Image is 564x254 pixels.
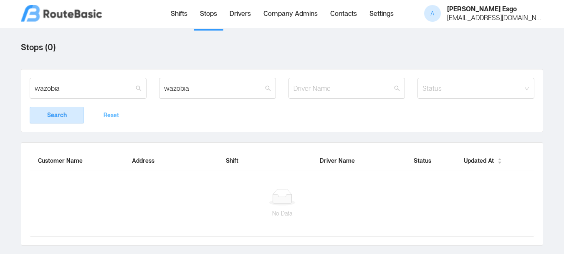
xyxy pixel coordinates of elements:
i: icon: search [265,85,271,91]
span: A [430,5,435,22]
label: Stops ( 0 ) [21,36,56,57]
i: icon: search [136,85,142,91]
input: Driver Name [288,78,405,99]
p: No Data [38,209,526,218]
button: Search [30,107,84,123]
div: [EMAIL_ADDRESS][DOMAIN_NAME] [447,14,543,21]
img: logo.png [21,5,102,22]
span: Status [414,157,431,164]
input: Customer Name [30,78,147,99]
div: [PERSON_NAME] Esgo [447,5,543,13]
span: Shift [226,157,238,164]
button: Reset [84,107,138,123]
span: Updated At [464,156,494,165]
span: Customer Name [38,157,83,164]
input: Address [159,78,276,99]
div: Status [422,84,520,92]
span: Address [132,156,154,165]
div: Sort [497,157,502,163]
i: icon: caret-down [498,160,502,163]
i: icon: search [394,85,400,91]
span: Driver Name [320,157,355,164]
i: icon: caret-up [498,157,502,160]
i: icon: down [524,86,529,91]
